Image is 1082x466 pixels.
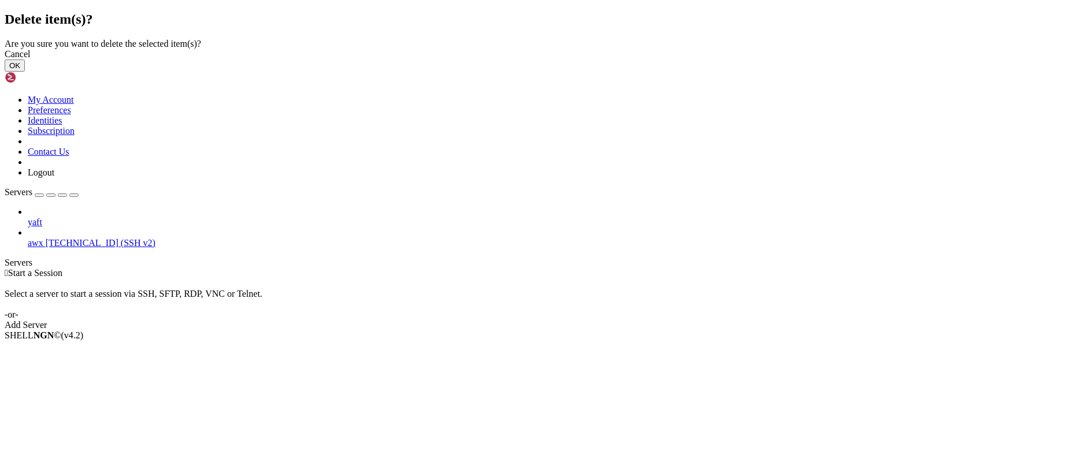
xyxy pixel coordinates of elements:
img: Shellngn [5,72,71,83]
span: SHELL © [5,330,83,340]
div: Select a server to start a session via SSH, SFTP, RDP, VNC or Telnet. -or- [5,278,1077,320]
a: Preferences [28,105,71,115]
span: awx [28,238,43,248]
b: NGN [34,330,54,340]
div: Are you sure you want to delete the selected item(s)? [5,39,1077,49]
h2: Delete item(s)? [5,12,1077,27]
button: OK [5,59,25,72]
span: Start a Session [8,268,62,278]
span: [TECHNICAL_ID] (SSH v2) [46,238,155,248]
div: Servers [5,258,1077,268]
li: yaft [28,207,1077,228]
a: yaft [28,217,1077,228]
a: Subscription [28,126,75,136]
a: My Account [28,95,74,105]
span: yaft [28,217,42,227]
li: awx [TECHNICAL_ID] (SSH v2) [28,228,1077,248]
span: 4.2.0 [61,330,84,340]
span:  [5,268,8,278]
a: Contact Us [28,147,69,156]
a: Identities [28,115,62,125]
a: awx [TECHNICAL_ID] (SSH v2) [28,238,1077,248]
div: Add Server [5,320,1077,330]
div: Cancel [5,49,1077,59]
a: Servers [5,187,79,197]
span: Servers [5,187,32,197]
a: Logout [28,167,54,177]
